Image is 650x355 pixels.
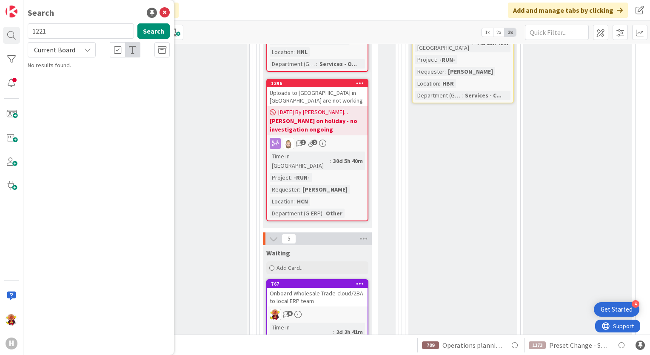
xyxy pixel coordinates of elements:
[312,140,317,145] span: 2
[270,173,291,182] div: Project
[267,280,368,288] div: 767
[482,28,493,37] span: 1x
[300,140,306,145] span: 2
[549,340,610,350] span: Preset Change - Shipping in Shipping Schedule
[277,264,304,272] span: Add Card...
[317,59,359,69] div: Services - O...
[6,338,17,349] div: H
[267,87,368,106] div: Uploads to [GEOGRAPHIC_DATA] in [GEOGRAPHIC_DATA] are not working
[594,302,639,317] div: Open Get Started checklist, remaining modules: 4
[271,281,368,287] div: 767
[415,67,445,76] div: Requester
[292,173,312,182] div: -RUN-
[267,288,368,306] div: Onboard Wholesale Trade-cloud/2BA to local ERP team
[266,249,290,257] span: Waiting
[270,47,294,57] div: Location
[270,117,365,134] b: [PERSON_NAME] on holiday - no investigation ongoing
[437,55,457,64] div: -RUN-
[6,6,17,17] img: Visit kanbanzone.com
[28,61,170,70] div: No results found.
[294,47,295,57] span: :
[287,311,293,316] span: 9
[442,340,503,350] span: Operations planning board Changing operations to external via Multiselect CD_011_HUISCH_Internal ...
[278,108,348,117] span: [DATE] By [PERSON_NAME]...
[445,67,446,76] span: :
[322,209,324,218] span: :
[295,47,310,57] div: HNL
[422,341,439,349] div: 709
[267,309,368,320] div: LC
[267,280,368,306] div: 767Onboard Wholesale Trade-cloud/2BA to local ERP team
[331,156,365,166] div: 30d 5h 40m
[300,185,350,194] div: [PERSON_NAME]
[28,23,134,39] input: Search for title...
[440,79,456,88] div: HBR
[283,138,294,149] img: Rv
[282,234,296,244] span: 5
[439,79,440,88] span: :
[415,79,439,88] div: Location
[270,309,281,320] img: LC
[270,152,330,170] div: Time in [GEOGRAPHIC_DATA]
[333,327,334,337] span: :
[446,67,495,76] div: [PERSON_NAME]
[267,80,368,106] div: 1396Uploads to [GEOGRAPHIC_DATA] in [GEOGRAPHIC_DATA] are not working
[267,80,368,87] div: 1396
[34,46,75,54] span: Current Board
[493,28,505,37] span: 2x
[505,28,516,37] span: 3x
[291,173,292,182] span: :
[508,3,628,18] div: Add and manage tabs by clicking
[316,59,317,69] span: :
[270,185,299,194] div: Requester
[270,209,322,218] div: Department (G-ERP)
[267,138,368,149] div: Rv
[415,91,462,100] div: Department (G-ERP)
[436,55,437,64] span: :
[463,91,504,100] div: Services - C...
[632,300,639,308] div: 4
[324,209,345,218] div: Other
[529,341,546,349] div: 1173
[270,59,316,69] div: Department (G-ERP)
[266,79,368,221] a: 1396Uploads to [GEOGRAPHIC_DATA] in [GEOGRAPHIC_DATA] are not working[DATE] By [PERSON_NAME]...[P...
[601,305,633,314] div: Get Started
[294,197,295,206] span: :
[28,6,54,19] div: Search
[299,185,300,194] span: :
[18,1,39,11] span: Support
[330,156,331,166] span: :
[525,25,589,40] input: Quick Filter...
[270,323,333,341] div: Time in [GEOGRAPHIC_DATA]
[271,80,368,86] div: 1396
[334,327,365,337] div: 2d 2h 41m
[415,55,436,64] div: Project
[270,197,294,206] div: Location
[137,23,170,39] button: Search
[295,197,310,206] div: HCN
[6,314,17,326] img: LC
[462,91,463,100] span: :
